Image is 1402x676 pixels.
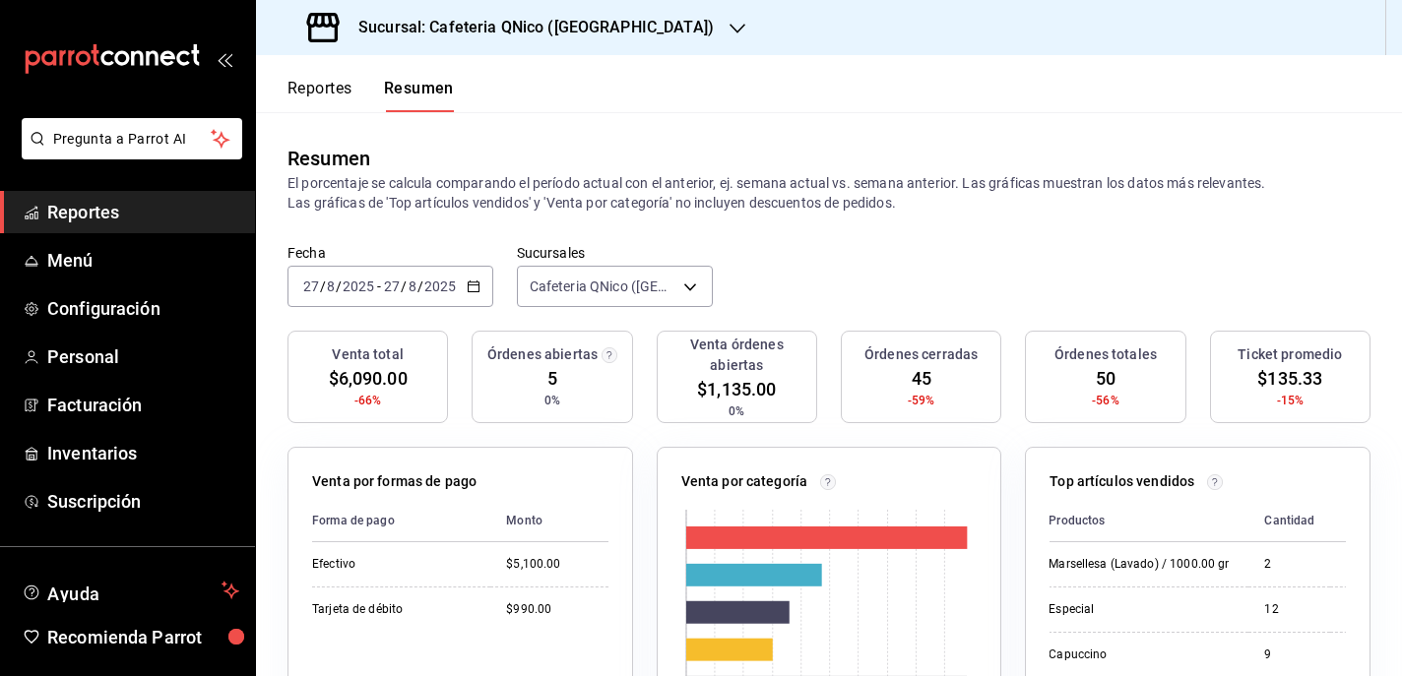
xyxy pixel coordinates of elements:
h3: Órdenes cerradas [864,344,978,365]
span: 45 [912,365,931,392]
label: Fecha [287,246,493,260]
span: Configuración [47,295,239,322]
span: Pregunta a Parrot AI [53,129,212,150]
span: Facturación [47,392,239,418]
button: Reportes [287,79,352,112]
div: 9 [1264,646,1314,663]
th: Monto [1330,500,1391,542]
h3: Venta total [332,344,403,365]
h3: Órdenes totales [1054,344,1157,365]
span: -66% [354,392,382,409]
button: Pregunta a Parrot AI [22,118,242,159]
th: Forma de pago [312,500,490,542]
span: Menú [47,247,239,274]
p: El porcentaje se calcula comparando el período actual con el anterior, ej. semana actual vs. sema... [287,173,1370,213]
span: 0% [729,402,744,420]
span: $135.33 [1257,365,1322,392]
div: 2 [1264,556,1314,573]
span: Cafeteria QNico ([GEOGRAPHIC_DATA]) [530,277,676,296]
span: - [377,278,381,294]
span: Personal [47,343,239,370]
span: Ayuda [47,579,214,602]
th: Productos [1049,500,1248,542]
div: navigation tabs [287,79,454,112]
div: Marsellesa (Lavado) / 1000.00 gr [1049,556,1233,573]
div: $990.00 [506,601,607,618]
span: 50 [1096,365,1115,392]
span: 5 [547,365,557,392]
div: Resumen [287,144,370,173]
input: -- [383,278,401,294]
input: ---- [342,278,375,294]
span: -59% [908,392,935,409]
input: ---- [423,278,457,294]
label: Sucursales [517,246,713,260]
input: -- [302,278,320,294]
p: Venta por categoría [681,471,808,492]
div: $5,100.00 [506,556,607,573]
button: open_drawer_menu [217,51,232,67]
h3: Sucursal: Cafeteria QNico ([GEOGRAPHIC_DATA]) [343,16,714,39]
div: Especial [1049,601,1233,618]
h3: Venta órdenes abiertas [666,335,808,376]
button: Resumen [384,79,454,112]
h3: Ticket promedio [1238,344,1342,365]
span: / [336,278,342,294]
a: Pregunta a Parrot AI [14,143,242,163]
div: Tarjeta de débito [312,601,475,618]
input: -- [408,278,417,294]
span: -15% [1277,392,1305,409]
span: / [401,278,407,294]
span: Suscripción [47,488,239,515]
p: Venta por formas de pago [312,471,477,492]
span: Reportes [47,199,239,225]
input: -- [326,278,336,294]
div: 12 [1264,601,1314,618]
th: Cantidad [1248,500,1330,542]
p: Top artículos vendidos [1050,471,1194,492]
div: Capuccino [1049,646,1233,663]
span: Inventarios [47,440,239,466]
span: / [320,278,326,294]
span: $6,090.00 [329,365,408,392]
th: Monto [490,500,607,542]
span: 0% [544,392,560,409]
span: Recomienda Parrot [47,624,239,650]
div: Efectivo [312,556,475,573]
span: / [417,278,423,294]
span: $1,135.00 [697,376,776,402]
h3: Órdenes abiertas [487,344,598,365]
span: -56% [1092,392,1119,409]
